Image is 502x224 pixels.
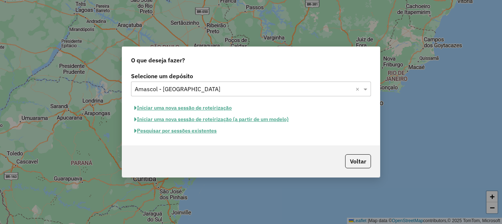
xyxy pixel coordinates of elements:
span: Clear all [355,85,362,93]
button: Voltar [345,154,371,168]
button: Pesquisar por sessões existentes [131,125,220,137]
label: Selecione um depósito [131,72,371,80]
span: O que deseja fazer? [131,56,185,65]
button: Iniciar uma nova sessão de roteirização [131,102,235,114]
button: Iniciar uma nova sessão de roteirização (a partir de um modelo) [131,114,292,125]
